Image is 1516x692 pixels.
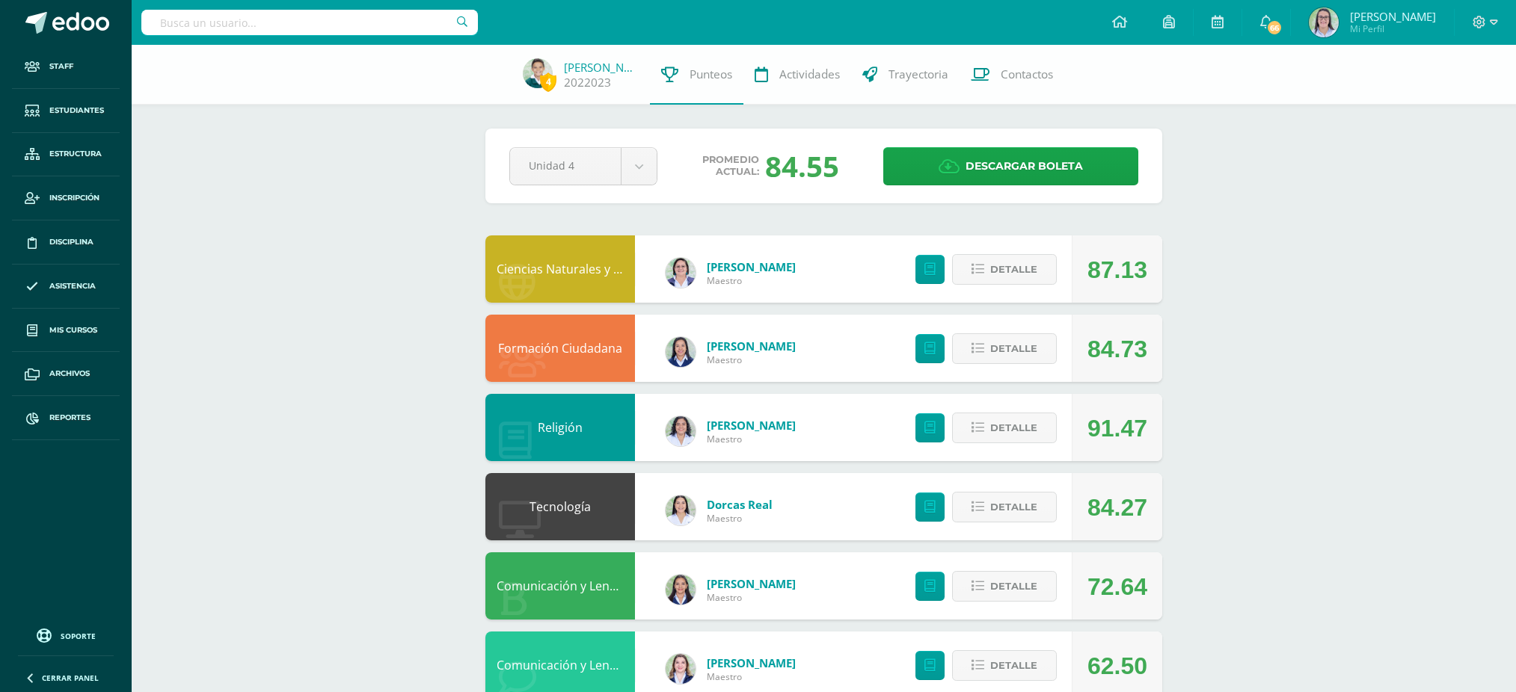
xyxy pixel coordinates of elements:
[966,148,1083,185] span: Descargar boleta
[485,394,635,461] div: Religión
[952,650,1057,681] button: Detalle
[650,45,743,105] a: Punteos
[851,45,960,105] a: Trayectoria
[12,309,120,353] a: Mis cursos
[707,576,796,591] a: [PERSON_NAME]
[1266,19,1283,36] span: 66
[707,497,773,512] a: Dorcas Real
[485,235,635,303] div: Ciencias Naturales y Tecnología
[49,324,97,336] span: Mis cursos
[49,61,73,72] span: Staff
[12,89,120,133] a: Estudiantes
[529,148,602,183] span: Unidad 4
[12,265,120,309] a: Asistencia
[61,631,96,641] span: Soporte
[779,67,840,82] span: Actividades
[707,433,796,445] span: Maestro
[666,337,696,367] img: 0720b70caab395a5f554da48e8831271.png
[1087,315,1147,383] div: 84.73
[666,495,696,525] img: be86f1430f5fbfb0078a79d329e704bb.png
[538,419,583,436] a: Religión
[49,105,104,117] span: Estudiantes
[18,625,114,645] a: Soporte
[765,146,839,185] div: 84.55
[1350,9,1436,24] span: [PERSON_NAME]
[1087,236,1147,303] div: 87.13
[666,575,696,605] img: f5c5029767746d4c9836cd884abc4dbb.png
[12,352,120,396] a: Archivos
[952,571,1057,602] button: Detalle
[49,412,90,424] span: Reportes
[666,654,696,684] img: 08390b0ccb8bb92ebf03f24154704f33.png
[707,339,796,353] a: [PERSON_NAME]
[485,315,635,382] div: Formación Ciudadana
[12,396,120,440] a: Reportes
[952,333,1057,364] button: Detalle
[883,147,1138,185] a: Descargar boleta
[485,473,635,540] div: Tecnología
[1087,395,1147,462] div: 91.47
[523,58,553,88] img: 00f3e28d337643235773b636efcd14e7.png
[530,498,591,515] a: Tecnología
[49,368,90,380] span: Archivos
[498,340,622,356] a: Formación Ciudadana
[707,670,796,683] span: Maestro
[1087,474,1147,541] div: 84.27
[49,148,102,160] span: Estructura
[990,572,1037,600] span: Detalle
[1087,553,1147,620] div: 72.64
[540,72,556,91] span: 4
[12,220,120,265] a: Disciplina
[707,274,796,287] span: Maestro
[564,60,639,75] a: [PERSON_NAME]
[990,493,1037,521] span: Detalle
[497,657,692,673] a: Comunicación y Lenguaje L3 Inglés
[889,67,948,82] span: Trayectoria
[690,67,732,82] span: Punteos
[952,492,1057,522] button: Detalle
[12,45,120,89] a: Staff
[707,655,796,670] a: [PERSON_NAME]
[1309,7,1339,37] img: 04502d3ebb6155621d07acff4f663ff2.png
[510,148,657,185] a: Unidad 4
[564,75,611,90] a: 2022023
[707,353,796,366] span: Maestro
[960,45,1064,105] a: Contactos
[485,552,635,620] div: Comunicación y Lenguaje L1
[952,413,1057,443] button: Detalle
[42,673,99,683] span: Cerrar panel
[497,578,656,594] a: Comunicación y Lenguaje L1
[49,236,93,248] span: Disciplina
[990,414,1037,442] span: Detalle
[990,652,1037,679] span: Detalle
[1350,22,1436,35] span: Mi Perfil
[707,418,796,433] a: [PERSON_NAME]
[666,416,696,446] img: 5833435b0e0c398ee4b261d46f102b9b.png
[141,10,478,35] input: Busca un usuario...
[12,176,120,220] a: Inscripción
[707,591,796,604] span: Maestro
[1001,67,1053,82] span: Contactos
[49,192,99,204] span: Inscripción
[702,154,759,178] span: Promedio actual:
[12,133,120,177] a: Estructura
[49,280,96,292] span: Asistencia
[666,258,696,288] img: 7f3683f90626f244ba2c27139dbb4749.png
[707,259,796,274] a: [PERSON_NAME]
[707,512,773,525] span: Maestro
[497,261,675,277] a: Ciencias Naturales y Tecnología
[990,335,1037,362] span: Detalle
[990,256,1037,283] span: Detalle
[952,254,1057,285] button: Detalle
[743,45,851,105] a: Actividades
